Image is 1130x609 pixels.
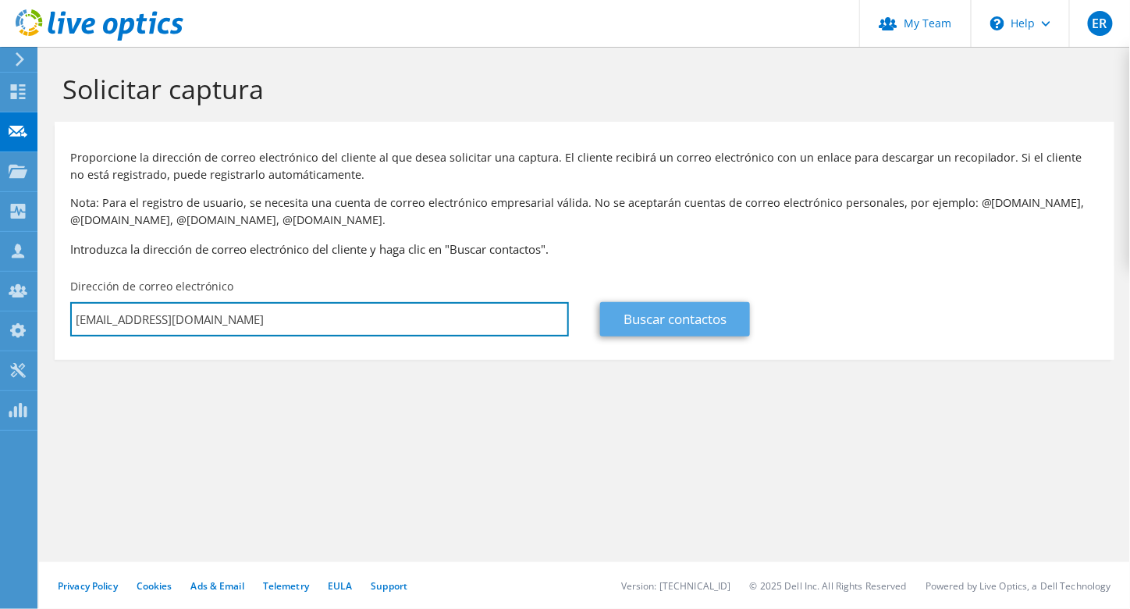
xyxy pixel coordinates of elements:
span: ER [1088,11,1113,36]
p: Proporcione la dirección de correo electrónico del cliente al que desea solicitar una captura. El... [70,149,1099,183]
a: Buscar contactos [600,302,750,337]
li: © 2025 Dell Inc. All Rights Reserved [750,579,907,593]
svg: \n [990,16,1004,30]
a: Privacy Policy [58,579,118,593]
li: Powered by Live Optics, a Dell Technology [926,579,1111,593]
a: Telemetry [263,579,309,593]
label: Dirección de correo electrónico [70,279,233,294]
h1: Solicitar captura [62,73,1099,105]
a: EULA [328,579,352,593]
li: Version: [TECHNICAL_ID] [621,579,731,593]
p: Nota: Para el registro de usuario, se necesita una cuenta de correo electrónico empresarial válid... [70,194,1099,229]
a: Cookies [137,579,172,593]
a: Ads & Email [191,579,244,593]
a: Support [371,579,407,593]
h3: Introduzca la dirección de correo electrónico del cliente y haga clic en "Buscar contactos". [70,240,1099,258]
